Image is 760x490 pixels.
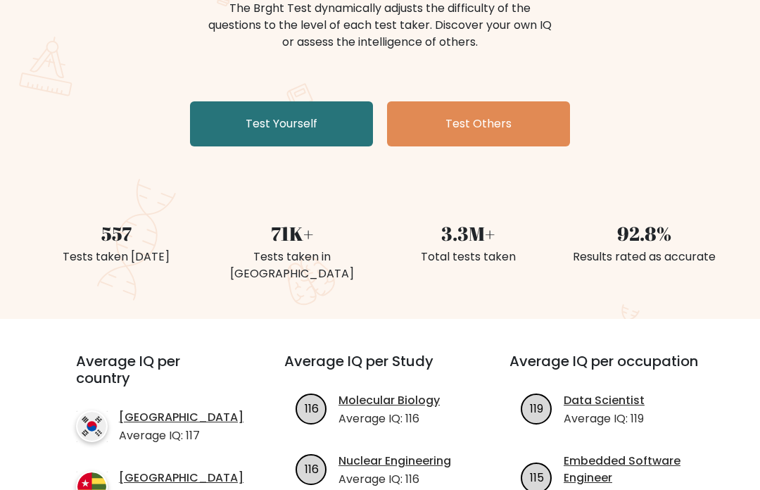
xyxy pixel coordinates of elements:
a: Nuclear Engineering [338,453,451,470]
div: 92.8% [564,220,723,249]
div: Tests taken [DATE] [37,249,196,265]
h3: Average IQ per country [76,353,234,403]
p: Average IQ: 116 [338,471,451,488]
div: 71K+ [213,220,372,249]
text: 116 [304,461,318,477]
a: [GEOGRAPHIC_DATA] [119,409,243,426]
div: 557 [37,220,196,249]
div: Results rated as accurate [564,249,723,265]
text: 116 [304,401,318,417]
p: Average IQ: 116 [338,410,440,427]
a: Test Yourself [190,101,373,146]
a: Data Scientist [564,392,645,409]
a: [GEOGRAPHIC_DATA] [119,470,243,486]
div: 3.3M+ [388,220,547,249]
div: Tests taken in [GEOGRAPHIC_DATA] [213,249,372,282]
img: country [76,410,108,442]
text: 119 [530,401,543,417]
p: Average IQ: 119 [564,410,645,427]
p: Average IQ: 117 [119,427,243,444]
a: Test Others [387,101,570,146]
h3: Average IQ per Study [284,353,476,387]
a: Molecular Biology [338,392,440,409]
text: 115 [529,470,543,486]
a: Embedded Software Engineer [564,453,701,486]
h3: Average IQ per occupation [509,353,701,387]
div: Total tests taken [388,249,547,265]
